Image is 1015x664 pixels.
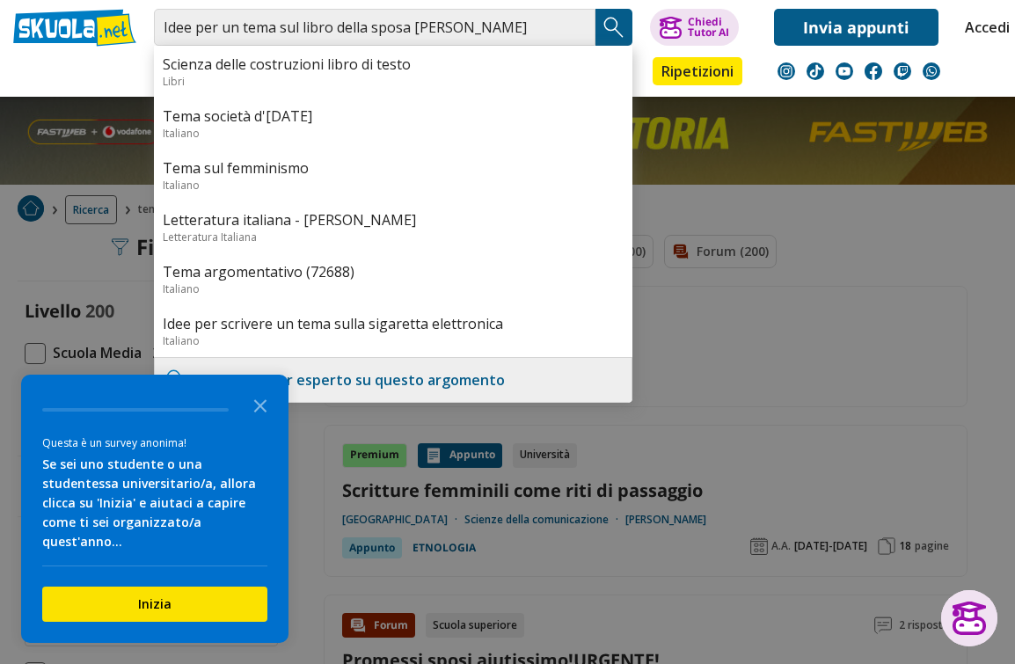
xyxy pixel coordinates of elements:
div: Se sei uno studente o una studentessa universitario/a, allora clicca su 'Inizia' e aiutaci a capi... [42,455,267,551]
button: Close the survey [243,387,278,422]
img: instagram [778,62,795,80]
img: WhatsApp [923,62,940,80]
button: Inizia [42,587,267,622]
a: Trova un tutor esperto su questo argomento [190,370,505,390]
a: Letteratura italiana - [PERSON_NAME] [163,210,624,230]
div: Letteratura Italiana [163,230,624,244]
a: Invia appunti [774,9,938,46]
a: Tema argomentativo (72688) [163,262,624,281]
img: facebook [865,62,882,80]
div: Libri [163,74,624,89]
a: Ripetizioni [653,57,742,85]
img: tiktok [807,62,824,80]
button: Search Button [595,9,632,46]
div: Questa è un survey anonima! [42,434,267,451]
button: ChiediTutor AI [650,9,739,46]
a: Tema società d'[DATE] [163,106,624,126]
a: Idee per scrivere un tema sulla sigaretta elettronica [163,314,624,333]
div: Chiedi Tutor AI [688,17,729,38]
a: Appunti [150,57,229,89]
input: Cerca appunti, riassunti o versioni [154,9,595,46]
img: Cerca appunti, riassunti o versioni [601,14,627,40]
div: Survey [21,375,288,643]
img: youtube [836,62,853,80]
a: Tema sul femminismo [163,158,624,178]
div: Italiano [163,178,624,193]
div: Italiano [163,126,624,141]
div: Italiano [163,333,624,348]
a: Scienza delle costruzioni libro di testo [163,55,624,74]
div: Italiano [163,281,624,296]
img: twitch [894,62,911,80]
img: Trova un tutor esperto [164,367,190,393]
a: Accedi [965,9,1002,46]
